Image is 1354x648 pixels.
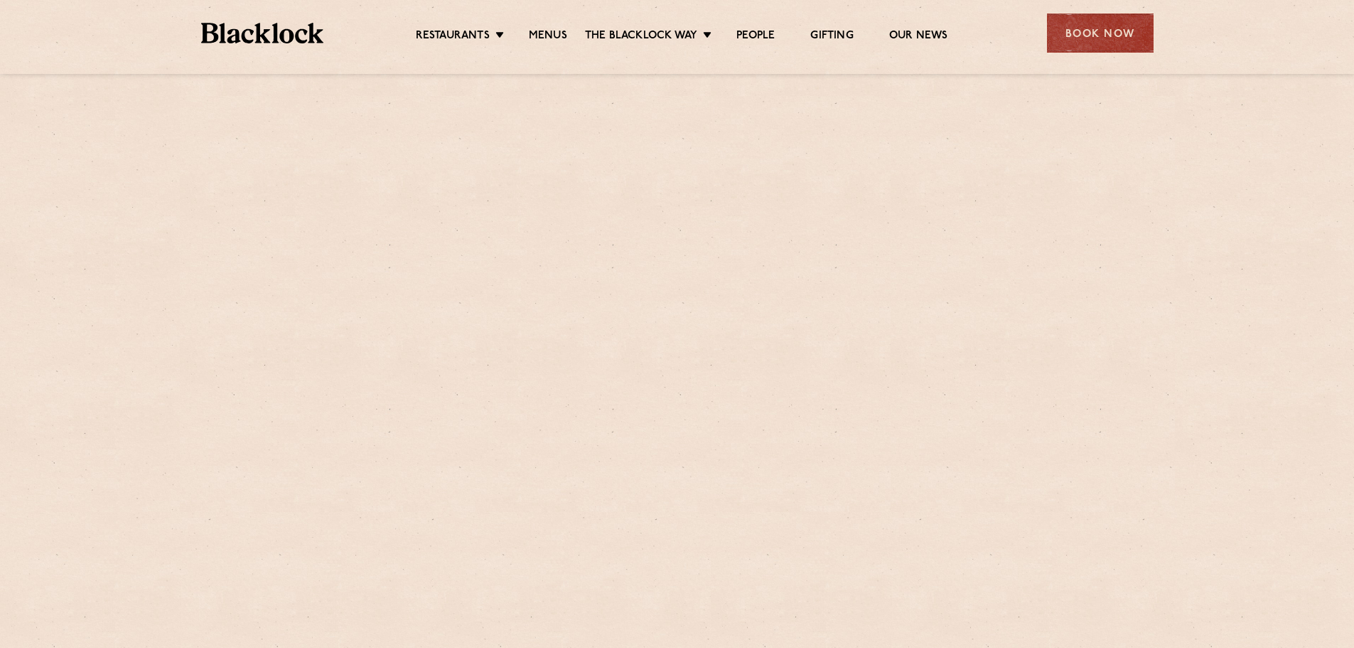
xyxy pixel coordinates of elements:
img: BL_Textured_Logo-footer-cropped.svg [201,23,324,43]
a: Menus [529,29,567,45]
a: People [736,29,775,45]
div: Book Now [1047,14,1154,53]
a: Our News [889,29,948,45]
a: The Blacklock Way [585,29,697,45]
a: Gifting [810,29,853,45]
a: Restaurants [416,29,490,45]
